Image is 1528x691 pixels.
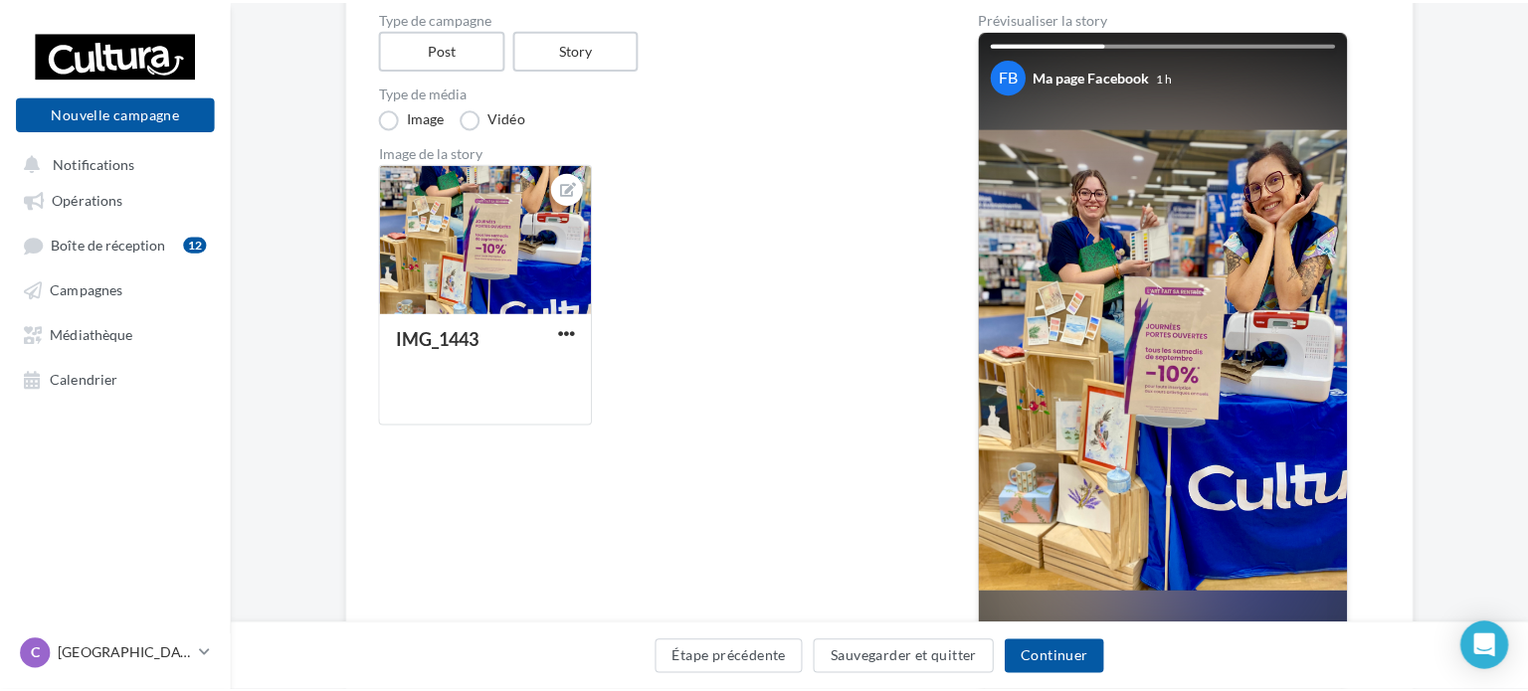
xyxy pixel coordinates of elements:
span: Calendrier [50,365,116,382]
label: Post [376,29,501,69]
div: Ma page Facebook [1026,66,1141,86]
a: Calendrier [12,355,217,391]
div: 1 h [1148,68,1164,85]
label: Image [376,107,441,127]
p: [GEOGRAPHIC_DATA] [58,635,190,655]
span: Notifications [53,151,133,168]
div: Open Intercom Messenger [1450,613,1498,661]
button: Sauvegarder et quitter [808,631,987,665]
a: Médiathèque [12,310,217,346]
a: Opérations [12,177,217,213]
div: IMG_1443 [393,323,476,345]
div: Prévisualiser la story [971,11,1339,25]
span: C [31,635,40,655]
div: FB [984,58,1019,92]
a: Campagnes [12,266,217,302]
span: Boîte de réception [51,232,164,249]
button: Nouvelle campagne [16,94,213,128]
img: Your Facebook story preview [972,126,1338,584]
a: C [GEOGRAPHIC_DATA] [16,626,213,664]
a: Boîte de réception12 [12,222,217,259]
span: Opérations [52,188,121,205]
span: Médiathèque [50,321,131,338]
button: Étape précédente [651,631,798,665]
button: Continuer [998,631,1096,665]
label: Type de campagne [376,11,907,25]
label: Type de média [376,85,907,98]
div: 12 [182,233,205,249]
span: Campagnes [50,276,121,293]
label: Story [509,29,635,69]
div: Image de la story [376,143,907,157]
label: Vidéo [457,107,521,127]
